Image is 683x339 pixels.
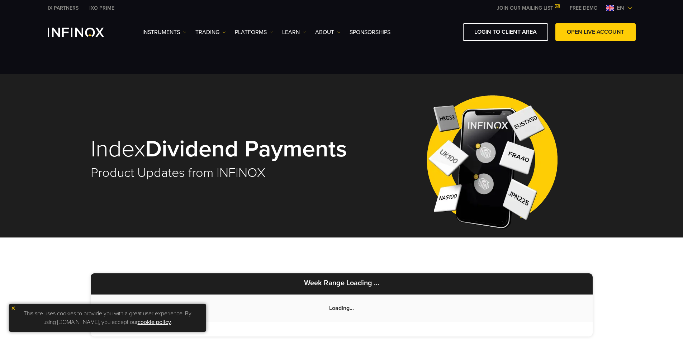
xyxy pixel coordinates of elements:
a: TRADING [195,28,226,37]
a: LOGIN TO CLIENT AREA [463,23,548,41]
strong: Loading ... [346,279,379,287]
td: Loading... [91,295,593,322]
a: INFINOX [84,4,120,12]
a: ABOUT [315,28,341,37]
h1: Index [91,137,367,161]
strong: Dividend Payments [145,135,347,163]
h2: Product Updates from INFINOX [91,165,367,181]
a: OPEN LIVE ACCOUNT [555,23,636,41]
a: cookie policy [138,319,171,326]
a: INFINOX Logo [48,28,121,37]
span: en [614,4,627,12]
a: JOIN OUR MAILING LIST [492,5,564,11]
a: INFINOX MENU [564,4,603,12]
a: Instruments [142,28,186,37]
a: SPONSORSHIPS [350,28,390,37]
p: This site uses cookies to provide you with a great user experience. By using [DOMAIN_NAME], you a... [13,307,203,328]
strong: Week Range [304,279,345,287]
a: Learn [282,28,306,37]
a: PLATFORMS [235,28,273,37]
a: INFINOX [42,4,84,12]
img: yellow close icon [11,306,16,311]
